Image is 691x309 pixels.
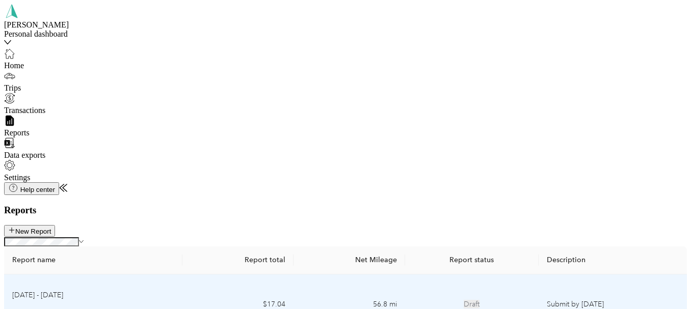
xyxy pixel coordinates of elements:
[4,205,687,216] h1: Reports
[4,30,147,39] div: Personal dashboard
[4,173,31,182] span: Settings
[182,246,294,274] th: Report total
[4,246,182,274] th: Report name
[4,83,21,92] span: Trips
[634,252,691,309] iframe: Everlance-gr Chat Button Frame
[4,106,45,115] span: Transactions
[4,225,55,237] button: New Report
[4,151,45,159] span: Data exports
[4,20,147,30] div: [PERSON_NAME]
[12,290,174,301] p: [DATE] - [DATE]
[4,128,30,137] span: Reports
[464,300,480,308] span: Draft
[4,61,24,70] span: Home
[294,246,405,274] th: Net Mileage
[8,184,55,193] div: Help center
[413,255,530,266] div: Report status
[4,182,59,195] button: Help center
[539,246,687,274] th: Description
